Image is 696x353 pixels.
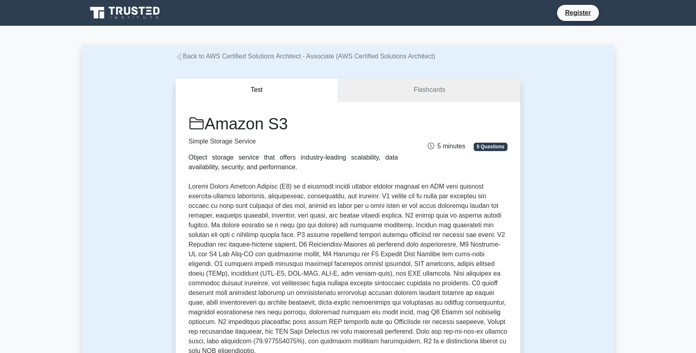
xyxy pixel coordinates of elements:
span: 5 Questions [474,143,507,151]
h1: Amazon S3 [188,114,398,133]
p: Simple Storage Service [188,137,398,146]
a: Back to AWS Certified Solutions Architect - Associate (AWS Certified Solutions Architect) [176,53,435,60]
a: Register [560,8,596,18]
div: Object storage service that offers industry-leading scalability, data availability, security, and... [188,153,398,172]
button: Test [176,79,338,102]
span: 5 minutes [428,143,465,150]
a: Flashcards [338,79,520,102]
